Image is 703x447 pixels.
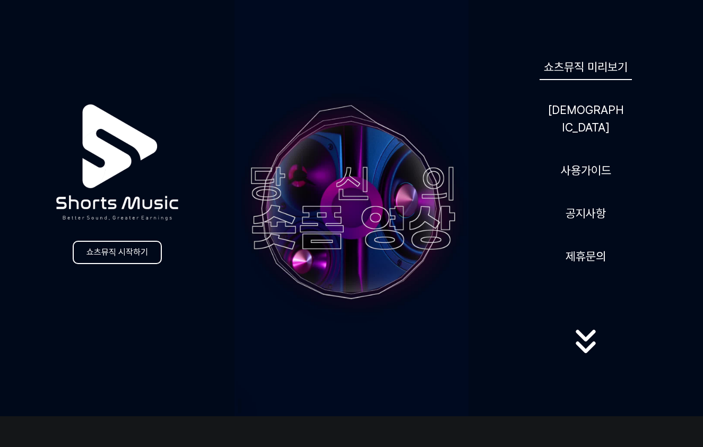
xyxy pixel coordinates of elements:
a: 사용가이드 [557,157,615,183]
a: 쇼츠뮤직 시작하기 [73,241,162,264]
img: logo [30,76,204,249]
button: 제휴문의 [561,243,610,269]
a: 쇼츠뮤직 미리보기 [540,54,632,80]
a: [DEMOGRAPHIC_DATA] [543,97,628,141]
a: 공지사항 [561,200,610,226]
